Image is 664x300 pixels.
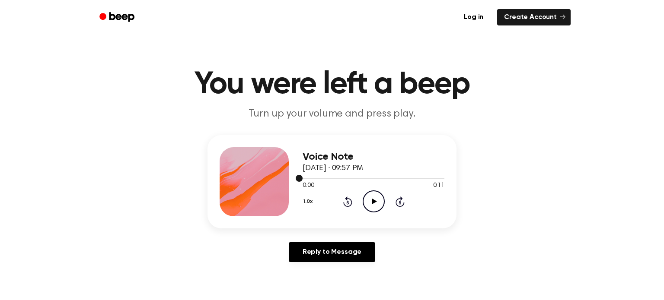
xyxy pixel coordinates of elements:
a: Create Account [497,9,571,25]
button: 1.0x [303,194,316,209]
a: Reply to Message [289,242,375,262]
h1: You were left a beep [111,69,553,100]
a: Log in [455,7,492,27]
p: Turn up your volume and press play. [166,107,498,121]
span: 0:00 [303,181,314,190]
span: [DATE] · 09:57 PM [303,164,363,172]
a: Beep [93,9,142,26]
span: 0:11 [433,181,444,190]
h3: Voice Note [303,151,444,163]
